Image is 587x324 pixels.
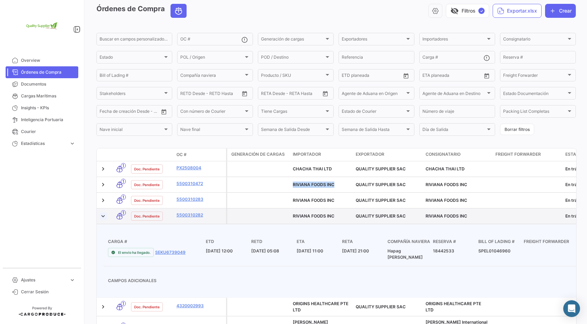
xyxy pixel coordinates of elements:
span: Semana de Salida Desde [261,128,324,133]
button: Open calendar [239,88,250,99]
span: CHACHA THAI LTD [293,166,332,171]
datatable-header-cell: Consignatario [423,148,493,161]
span: Stakeholders [100,92,163,97]
datatable-header-cell: Estado Doc. [128,152,174,157]
span: Inteligencia Portuaria [21,117,75,123]
img: 2e1e32d8-98e2-4bbc-880e-a7f20153c351.png [24,8,59,43]
span: Agente de Aduana en Destino [422,92,486,97]
span: Doc. Pendiente [134,166,160,172]
h4: Bill of Lading # [478,238,524,245]
a: PX2508004 [176,165,223,171]
span: Órdenes de Compra [21,69,75,75]
input: Hasta [440,74,468,79]
span: RIVIANA FOODS INC [426,182,467,187]
a: Insights - KPIs [6,102,78,114]
a: SEKU6739049 [155,249,186,256]
span: Estadísticas [21,140,66,147]
span: ORIGINS HEALTHCARE PTE LTD [426,301,481,312]
h4: Freight Forwarder [524,238,576,245]
span: RIVIANA FOODS INC [293,182,334,187]
span: Estado [100,56,163,61]
span: Doc. Pendiente [134,304,160,310]
span: Estado Documentación [503,92,566,97]
a: Documentos [6,78,78,90]
span: 18442533 [433,248,454,253]
input: Hasta [198,92,226,97]
span: QUALITY SUPPLIER SAC [356,213,406,219]
a: Expand/Collapse Row [100,213,107,220]
span: Cerrar Sesión [21,289,75,295]
span: 1 [121,210,126,215]
datatable-header-cell: Importador [290,148,353,161]
span: El envío ha llegado. [118,250,151,255]
span: [DATE] 12:00 [206,248,233,253]
input: Desde [261,92,274,97]
a: 4320002993 [176,303,223,309]
a: Cargas Marítimas [6,90,78,102]
span: QUALITY SUPPLIER SAC [356,304,406,309]
span: Consignatario [426,151,461,157]
datatable-header-cell: OC # [174,149,226,161]
span: [DATE] 05:08 [251,248,279,253]
span: visibility_off [450,7,459,15]
a: Courier [6,126,78,138]
span: Nave inicial [100,128,163,133]
span: [DATE] 21:00 [342,248,369,253]
button: Borrar filtros [500,124,534,135]
button: Open calendar [159,106,169,117]
button: Open calendar [401,71,411,81]
button: Exportar.xlsx [493,4,542,18]
span: RIVIANA FOODS INC [426,213,467,219]
span: RIVIANA FOODS INC [293,198,334,203]
datatable-header-cell: Modo de Transporte [111,152,128,157]
span: Día de Salida [422,128,486,133]
button: Crear [545,4,576,18]
span: QUALITY SUPPLIER SAC [356,198,406,203]
input: Desde [180,92,193,97]
span: Agente de Aduana en Origen [342,92,405,97]
span: Insights - KPIs [21,105,75,111]
span: Exportadores [342,38,405,43]
span: [DATE] 11:00 [297,248,323,253]
h4: Carga # [108,238,206,245]
h4: Reserva # [433,238,478,245]
datatable-header-cell: Generación de cargas [227,148,290,161]
span: Con número de Courier [180,110,244,115]
span: Hapag [PERSON_NAME] [387,248,423,260]
datatable-header-cell: Exportador [353,148,423,161]
span: RIVIANA FOODS INC [426,198,467,203]
datatable-header-cell: Freight Forwarder [493,148,563,161]
span: Importador [293,151,321,157]
input: Desde [422,74,435,79]
span: Freight Forwarder [503,74,566,79]
a: Inteligencia Portuaria [6,114,78,126]
a: Expand/Collapse Row [100,197,107,204]
span: expand_more [69,140,75,147]
span: Tiene Cargas [261,110,324,115]
a: 5500310283 [176,196,223,202]
h4: RETA [342,238,387,245]
div: Abrir Intercom Messenger [563,300,580,317]
span: Importadores [422,38,486,43]
span: Compañía naviera [180,74,244,79]
button: Open calendar [481,71,492,81]
a: Overview [6,54,78,66]
span: Estado de Courier [342,110,405,115]
h4: Compañía naviera [387,238,433,245]
span: Generación de cargas [231,151,285,157]
span: Generación de cargas [261,38,324,43]
span: Ajustes [21,277,66,283]
a: Expand/Collapse Row [100,165,107,172]
span: ✓ [478,8,485,14]
span: Doc. Pendiente [134,213,160,219]
span: expand_more [69,277,75,283]
a: 5500310282 [176,212,223,218]
span: 1 [121,194,126,200]
a: Órdenes de Compra [6,66,78,78]
h4: ETD [206,238,251,245]
span: Freight Forwarder [495,151,541,157]
span: POL / Origen [180,56,244,61]
span: Documentos [21,81,75,87]
span: ORIGINS HEALTHCARE PTE LTD [293,301,348,312]
input: Desde [342,74,354,79]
